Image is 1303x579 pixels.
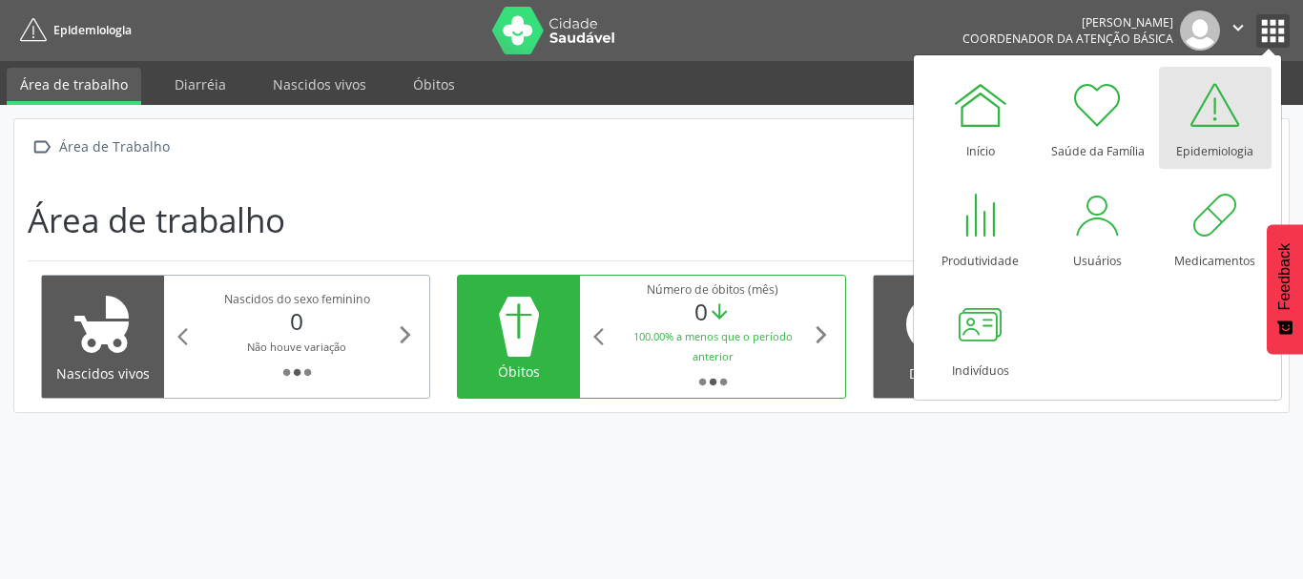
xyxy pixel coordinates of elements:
i: info [900,290,969,359]
small: 100.00% a menos que o período anterior [633,329,793,363]
span: Feedback [1276,243,1293,310]
a: Indivíduos [924,286,1037,388]
button:  [1220,10,1256,51]
span: Epidemiologia [53,22,132,38]
div: Número de óbitos (mês) [614,281,811,298]
i:  [1228,17,1249,38]
i: fiber_manual_record [697,377,708,387]
div: 0 [614,298,811,325]
div: Área de Trabalho [55,133,173,160]
a: Início [924,67,1037,169]
i: arrow_forward_ios [811,324,832,345]
i: arrow_back_ios [593,326,614,347]
i:  [28,133,55,160]
h1: Área de trabalho [28,200,285,240]
small: Não houve variação [247,340,346,354]
a: Óbitos [400,68,468,101]
i: arrow_back_ios [177,326,198,347]
div: Diarreia [887,363,982,383]
button: Feedback - Mostrar pesquisa [1267,224,1303,354]
a:  Área de Trabalho [28,133,173,160]
i: arrow_downward [708,300,732,324]
a: Medicamentos [1159,176,1272,279]
a: Área de trabalho [7,68,141,105]
div: [PERSON_NAME] [962,14,1173,31]
button: apps [1256,14,1290,48]
div: Óbitos [471,362,567,382]
i: fiber_manual_record [281,367,292,378]
i: fiber_manual_record [708,377,718,387]
i: fiber_manual_record [302,367,313,378]
i: arrow_forward_ios [395,324,416,345]
a: Epidemiologia [1159,67,1272,169]
div: 0 [198,307,395,335]
i: child_friendly [69,290,137,359]
a: Saúde da Família [1042,67,1154,169]
i: fiber_manual_record [292,367,302,378]
a: Epidemiologia [13,14,132,46]
a: Nascidos vivos [259,68,380,101]
a: Diarréia [161,68,239,101]
div: Nascidos vivos [55,363,151,383]
a: Usuários [1042,176,1154,279]
div: Nascidos do sexo feminino [198,291,395,307]
img: img [1180,10,1220,51]
i: fiber_manual_record [718,377,729,387]
a: Produtividade [924,176,1037,279]
span: Coordenador da Atenção Básica [962,31,1173,47]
